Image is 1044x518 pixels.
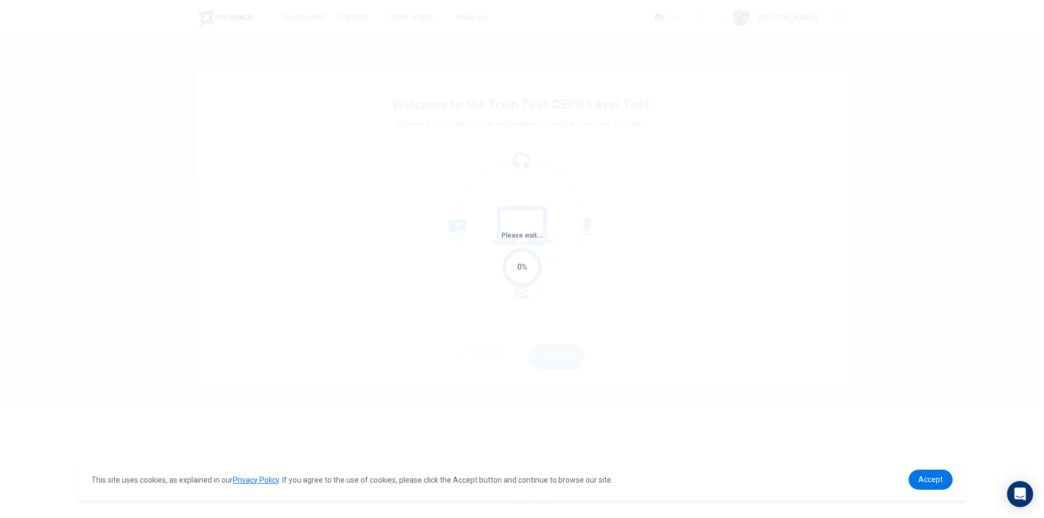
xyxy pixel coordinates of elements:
[1007,481,1033,507] div: Open Intercom Messenger
[909,470,953,490] a: dismiss cookie message
[233,476,279,484] a: Privacy Policy
[918,475,943,484] span: Accept
[517,261,527,273] div: 0%
[78,459,966,501] div: cookieconsent
[91,476,613,484] span: This site uses cookies, as explained in our . If you agree to the use of cookies, please click th...
[501,232,543,239] span: Please wait...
